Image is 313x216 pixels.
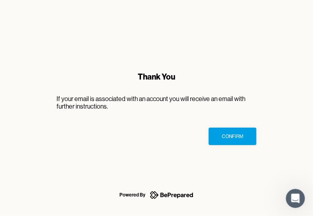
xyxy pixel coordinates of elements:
[57,71,256,82] div: Thank You
[286,189,305,208] iframe: Intercom live chat
[119,190,145,200] div: Powered By
[222,132,243,140] div: Confirm
[57,95,256,110] p: If your email is associated with an account you will receive an email with further instructions.
[209,128,256,145] button: Confirm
